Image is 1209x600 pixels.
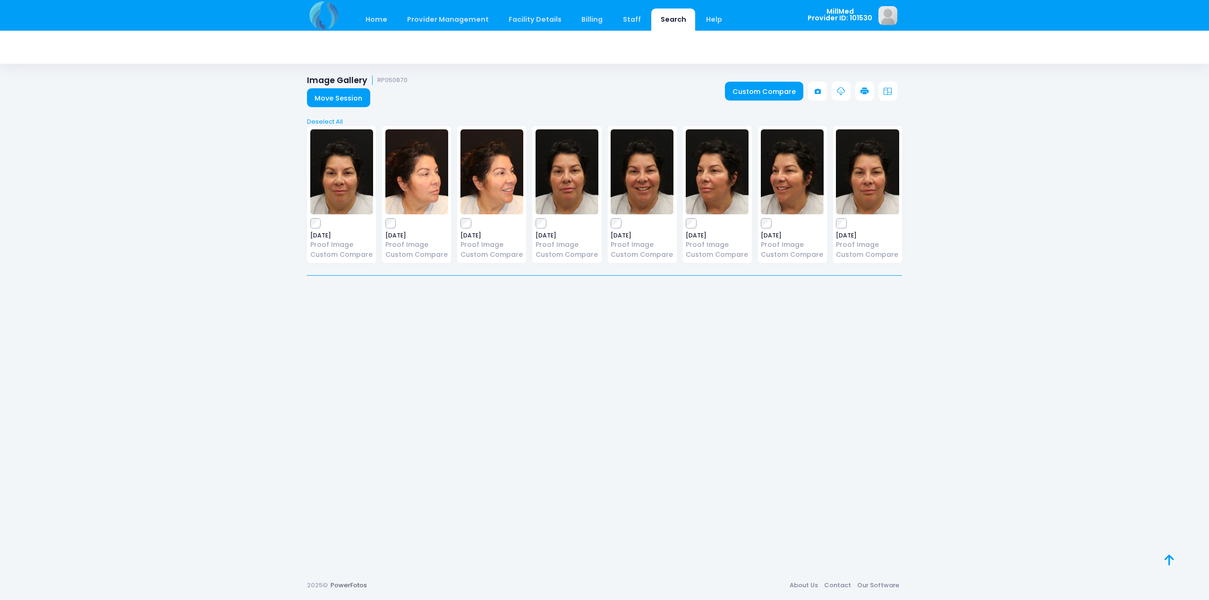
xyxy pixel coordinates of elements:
img: image [686,129,749,214]
a: Home [356,8,396,31]
a: Custom Compare [310,250,373,260]
a: Staff [613,8,650,31]
a: Contact [821,577,854,594]
span: [DATE] [385,233,448,238]
img: image [611,129,673,214]
span: [DATE] [460,233,523,238]
a: Custom Compare [761,250,824,260]
a: Custom Compare [686,250,749,260]
a: Proof Image [686,240,749,250]
span: [DATE] [310,233,373,238]
span: [DATE] [611,233,673,238]
span: [DATE] [686,233,749,238]
img: image [385,129,448,214]
a: Custom Compare [460,250,523,260]
a: Proof Image [836,240,899,250]
a: Custom Compare [611,250,673,260]
a: Proof Image [611,240,673,250]
a: About Us [786,577,821,594]
a: Custom Compare [385,250,448,260]
a: Provider Management [398,8,498,31]
a: Search [651,8,695,31]
img: image [836,129,899,214]
span: [DATE] [836,233,899,238]
a: Proof Image [536,240,598,250]
a: Help [697,8,732,31]
a: Proof Image [310,240,373,250]
img: image [536,129,598,214]
a: Deselect All [304,117,905,127]
a: Custom Compare [836,250,899,260]
a: Facility Details [500,8,571,31]
h1: Image Gallery [307,76,408,85]
img: image [460,129,523,214]
img: image [761,129,824,214]
a: Our Software [854,577,902,594]
a: PowerFotos [331,581,367,590]
a: Proof Image [385,240,448,250]
span: MillMed Provider ID: 101530 [808,8,872,22]
span: [DATE] [761,233,824,238]
a: Custom Compare [725,82,804,101]
a: Move Session [307,88,370,107]
a: Billing [572,8,612,31]
img: image [310,129,373,214]
a: Proof Image [460,240,523,250]
small: RP050870 [377,77,408,84]
a: Custom Compare [536,250,598,260]
a: Proof Image [761,240,824,250]
span: 2025© [307,581,328,590]
img: image [878,6,897,25]
span: [DATE] [536,233,598,238]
